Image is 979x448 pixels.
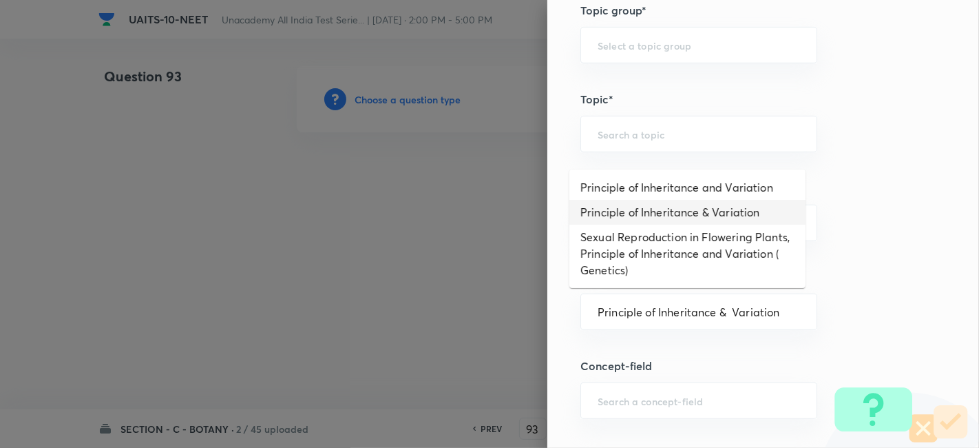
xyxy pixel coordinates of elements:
[809,44,812,47] button: Open
[598,305,800,318] input: Search a sub-concept
[598,39,800,52] input: Select a topic group
[580,2,900,19] h5: Topic group*
[580,358,900,374] h5: Concept-field
[569,225,806,283] li: Sexual Reproduction in Flowering Plants, Principle of Inheritance and Variation ( Genetics)
[809,222,812,225] button: Open
[809,311,812,314] button: Close
[598,128,800,141] input: Search a topic
[580,91,900,108] h5: Topic*
[598,394,800,407] input: Search a concept-field
[809,400,812,403] button: Open
[809,133,812,136] button: Open
[569,175,806,200] li: Principle of Inheritance and Variation
[569,200,806,225] li: Principle of Inheritance & Variation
